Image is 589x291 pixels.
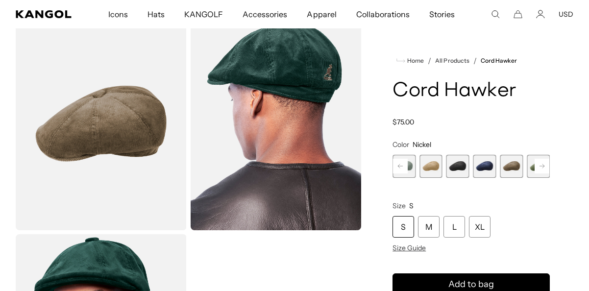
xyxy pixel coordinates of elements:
div: XL [469,216,491,238]
img: color-nickel [16,17,187,230]
label: Beige [419,155,442,178]
label: Navy [473,155,496,178]
label: Nickel [500,155,523,178]
a: Cord Hawker [481,57,517,64]
h1: Cord Hawker [393,80,550,102]
span: Size [393,201,406,210]
label: Sage Green [393,155,416,178]
button: Cart [514,10,522,19]
div: 7 of 9 [500,155,523,178]
label: Olive [527,155,550,178]
span: $75.00 [393,118,414,126]
a: Kangol [16,10,72,18]
nav: breadcrumbs [393,55,550,67]
label: Black [446,155,469,178]
a: Account [536,10,545,19]
span: Size Guide [393,243,426,252]
span: Nickel [413,140,431,149]
div: 5 of 9 [446,155,469,178]
div: 6 of 9 [473,155,496,178]
div: M [418,216,440,238]
li: / [424,55,431,67]
span: Add to bag [448,278,494,291]
span: S [409,201,414,210]
a: All Products [435,57,469,64]
img: forrester [191,17,362,230]
a: Home [396,56,424,65]
span: Home [405,57,424,64]
div: S [393,216,414,238]
div: 4 of 9 [419,155,442,178]
div: L [443,216,465,238]
span: Color [393,140,409,149]
summary: Search here [491,10,500,19]
div: 3 of 9 [393,155,416,178]
button: USD [559,10,573,19]
li: / [469,55,477,67]
div: 8 of 9 [527,155,550,178]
